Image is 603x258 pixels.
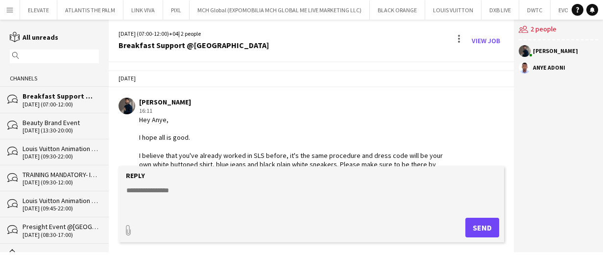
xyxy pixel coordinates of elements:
[10,33,58,42] a: All unreads
[551,0,597,20] button: EVOLUTION
[533,48,578,54] div: [PERSON_NAME]
[23,118,99,127] div: Beauty Brand Event
[533,65,565,71] div: ANYE ADONI
[57,0,123,20] button: ATLANTIS THE PALM
[482,0,519,20] button: DXB LIVE
[23,153,99,160] div: [DATE] (09:30-22:00)
[169,30,178,37] span: +04
[23,205,99,212] div: [DATE] (09:45-22:00)
[425,0,482,20] button: LOUIS VUITTON
[20,0,57,20] button: ELEVATE
[126,171,145,180] label: Reply
[23,222,99,231] div: Presight Event @[GEOGRAPHIC_DATA]
[123,0,163,20] button: LINK VIVA
[119,29,269,38] div: [DATE] (07:00-12:00) | 2 people
[139,106,443,115] div: 16:11
[23,92,99,101] div: Breakfast Support @[GEOGRAPHIC_DATA]
[163,0,190,20] button: PIXL
[139,115,443,178] div: Hey Anye, I hope all is good. I believe that you've already worked in SLS before, it's the same p...
[190,0,370,20] button: MCH Global (EXPOMOBILIA MCH GLOBAL ME LIVE MARKETING LLC)
[109,70,514,87] div: [DATE]
[23,179,99,186] div: [DATE] (09:30-12:00)
[23,232,99,238] div: [DATE] (08:30-17:00)
[23,101,99,108] div: [DATE] (07:00-12:00)
[139,98,443,106] div: [PERSON_NAME]
[465,218,499,237] button: Send
[468,33,504,49] a: View Job
[370,0,425,20] button: BLACK ORANGE
[23,196,99,205] div: Louis Vuitton Animation Games@MOE
[519,0,551,20] button: DWTC
[23,127,99,134] div: [DATE] (13:30-20:00)
[519,20,598,40] div: 2 people
[23,144,99,153] div: Louis Vuitton Animation Games@TDM
[23,170,99,179] div: TRAINING MANDATORY- Internal Sales Training BMW
[119,41,269,50] div: Breakfast Support @[GEOGRAPHIC_DATA]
